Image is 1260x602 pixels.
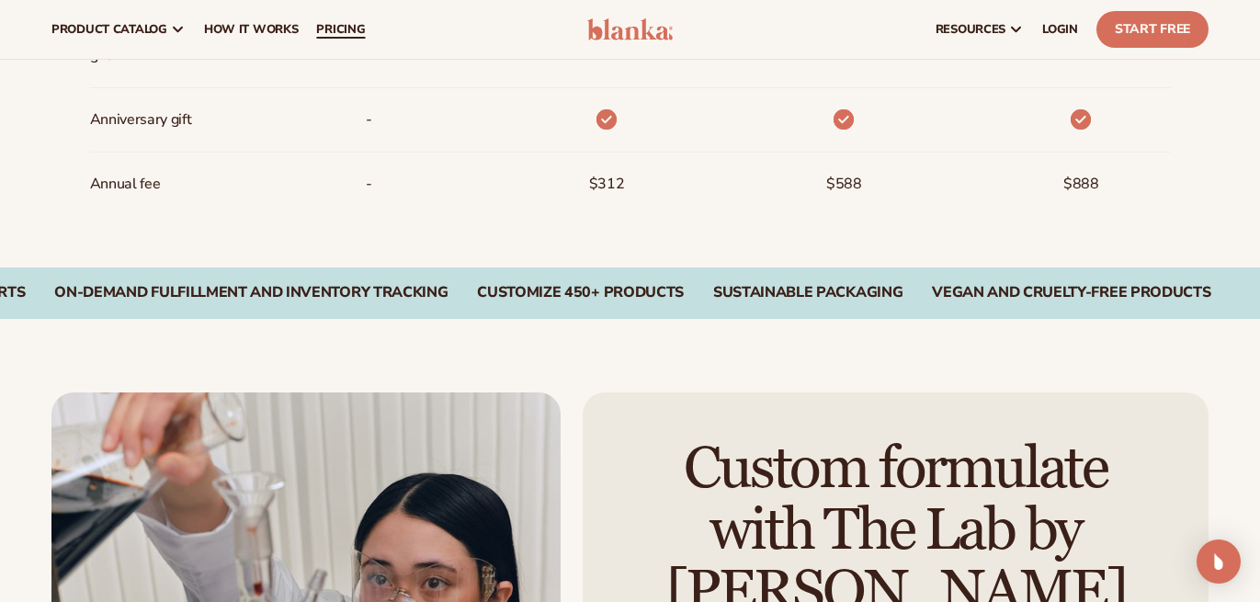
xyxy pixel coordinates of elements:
[204,22,299,37] span: How It Works
[932,284,1210,301] div: VEGAN AND CRUELTY-FREE PRODUCTS
[1096,11,1209,48] a: Start Free
[936,22,1005,37] span: resources
[1197,540,1241,584] div: Open Intercom Messenger
[1063,167,1099,201] span: $888
[54,284,448,301] div: On-Demand Fulfillment and Inventory Tracking
[477,284,684,301] div: CUSTOMIZE 450+ PRODUCTS
[713,284,902,301] div: SUSTAINABLE PACKAGING
[51,22,167,37] span: product catalog
[826,167,862,201] span: $588
[1042,22,1078,37] span: LOGIN
[587,18,674,40] img: logo
[90,103,192,137] span: Anniversary gift
[589,167,625,201] span: $312
[366,167,372,201] span: -
[90,167,161,201] span: Annual fee
[366,103,372,137] span: -
[316,22,365,37] span: pricing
